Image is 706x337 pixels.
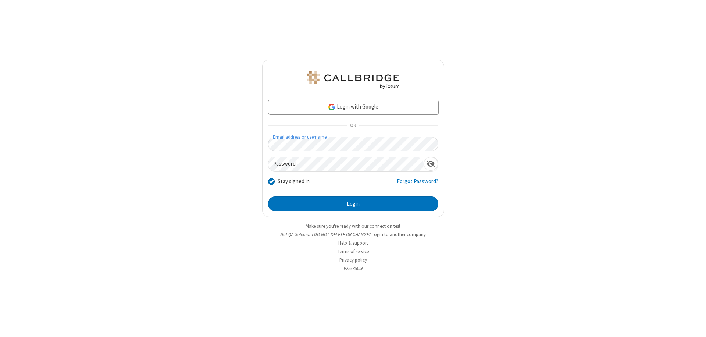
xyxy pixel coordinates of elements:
a: Forgot Password? [397,177,438,191]
button: Login to another company [372,231,426,238]
img: google-icon.png [328,103,336,111]
a: Terms of service [338,248,369,255]
img: QA Selenium DO NOT DELETE OR CHANGE [305,71,401,89]
a: Help & support [338,240,368,246]
input: Email address or username [268,137,438,151]
a: Privacy policy [339,257,367,263]
input: Password [268,157,424,171]
li: Not QA Selenium DO NOT DELETE OR CHANGE? [262,231,444,238]
li: v2.6.350.9 [262,265,444,272]
button: Login [268,196,438,211]
span: OR [347,121,359,131]
div: Show password [424,157,438,171]
a: Make sure you're ready with our connection test [306,223,400,229]
a: Login with Google [268,100,438,114]
label: Stay signed in [278,177,310,186]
